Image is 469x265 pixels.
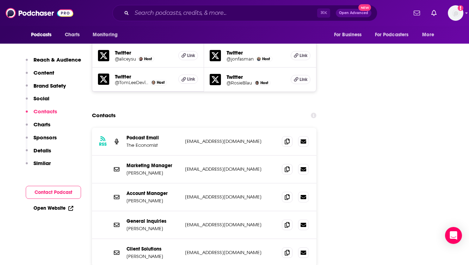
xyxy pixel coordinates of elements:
[317,8,330,18] span: ⌘ K
[33,134,57,141] p: Sponsors
[411,7,423,19] a: Show notifications dropdown
[26,69,54,82] button: Content
[31,30,52,40] span: Podcasts
[336,9,371,17] button: Open AdvancedNew
[448,5,463,21] img: User Profile
[445,227,462,244] div: Open Intercom Messenger
[227,74,285,80] h5: Twitter
[422,30,434,40] span: More
[115,80,149,85] a: @TomLeeDevlin
[291,51,310,60] a: Link
[339,11,368,15] span: Open Advanced
[300,53,308,58] span: Link
[33,147,51,154] p: Details
[115,73,173,80] h5: Twitter
[185,250,277,255] p: [EMAIL_ADDRESS][DOMAIN_NAME]
[99,141,107,147] h3: RSS
[33,95,49,102] p: Social
[187,76,195,82] span: Link
[370,28,419,42] button: open menu
[126,135,179,141] p: Podcast Email
[458,5,463,11] svg: Add a profile image
[26,134,57,147] button: Sponsors
[334,30,362,40] span: For Business
[262,57,270,61] span: Host
[126,246,179,252] p: Client Solutions
[126,198,179,204] p: [PERSON_NAME]
[329,28,371,42] button: open menu
[187,53,195,58] span: Link
[115,56,136,62] a: @aliceysu
[185,194,277,200] p: [EMAIL_ADDRESS][DOMAIN_NAME]
[227,56,254,62] a: @jonfasman
[92,109,116,122] h2: Contacts
[126,170,179,176] p: [PERSON_NAME]
[26,160,51,173] button: Similar
[33,56,81,63] p: Reach & Audience
[33,82,66,89] p: Brand Safety
[26,186,81,199] button: Contact Podcast
[26,28,61,42] button: open menu
[126,218,179,224] p: General Inquiries
[26,95,49,108] button: Social
[417,28,443,42] button: open menu
[6,6,73,20] img: Podchaser - Follow, Share and Rate Podcasts
[291,75,310,84] a: Link
[26,147,51,160] button: Details
[33,160,51,166] p: Similar
[157,80,165,85] span: Host
[255,81,259,85] img: Rosie Blau
[65,30,80,40] span: Charts
[428,7,439,19] a: Show notifications dropdown
[300,77,308,82] span: Link
[26,121,50,134] button: Charts
[139,57,143,61] img: Alice Su
[260,81,268,85] span: Host
[448,5,463,21] span: Logged in as HughE
[26,82,66,95] button: Brand Safety
[33,108,57,115] p: Contacts
[227,49,285,56] h5: Twitter
[358,4,371,11] span: New
[88,28,127,42] button: open menu
[152,81,155,84] img: Tom Lee-Devlin
[144,57,152,61] span: Host
[126,142,179,148] p: The Economist
[93,30,118,40] span: Monitoring
[26,56,81,69] button: Reach & Audience
[112,5,377,21] div: Search podcasts, credits, & more...
[33,205,73,211] a: Open Website
[227,80,252,86] a: @RosieBlau
[185,138,277,144] p: [EMAIL_ADDRESS][DOMAIN_NAME]
[126,253,179,259] p: [PERSON_NAME]
[60,28,84,42] a: Charts
[178,51,198,60] a: Link
[178,75,198,84] a: Link
[132,7,317,19] input: Search podcasts, credits, & more...
[126,190,179,196] p: Account Manager
[448,5,463,21] button: Show profile menu
[33,121,50,128] p: Charts
[126,163,179,169] p: Marketing Manager
[185,166,277,172] p: [EMAIL_ADDRESS][DOMAIN_NAME]
[33,69,54,76] p: Content
[257,57,261,61] img: Jon Fasman
[185,222,277,228] p: [EMAIL_ADDRESS][DOMAIN_NAME]
[375,30,409,40] span: For Podcasters
[115,49,173,56] h5: Twitter
[126,226,179,232] p: [PERSON_NAME]
[26,108,57,121] button: Contacts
